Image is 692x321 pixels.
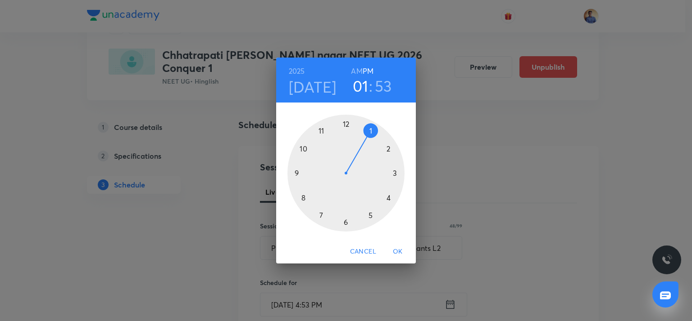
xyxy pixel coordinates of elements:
[387,246,409,257] span: OK
[383,243,412,260] button: OK
[350,246,376,257] span: Cancel
[363,65,373,77] button: PM
[289,65,305,77] button: 2025
[369,76,373,95] h3: :
[346,243,380,260] button: Cancel
[289,77,337,96] button: [DATE]
[375,76,392,95] button: 53
[353,76,369,95] button: 01
[351,65,362,77] button: AM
